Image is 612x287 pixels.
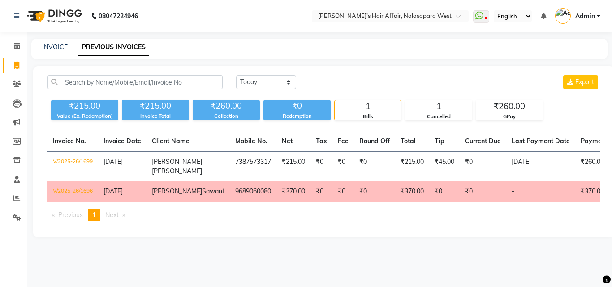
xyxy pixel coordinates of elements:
[435,137,444,145] span: Tip
[405,100,472,113] div: 1
[405,113,472,120] div: Cancelled
[58,211,83,219] span: Previous
[47,75,223,89] input: Search by Name/Mobile/Email/Invoice No
[23,4,84,29] img: logo
[476,113,543,120] div: GPay
[354,152,395,182] td: ₹0
[51,112,118,120] div: Value (Ex. Redemption)
[47,209,600,221] nav: Pagination
[193,100,260,112] div: ₹260.00
[78,39,149,56] a: PREVIOUS INVOICES
[263,100,331,112] div: ₹0
[555,8,571,24] img: Admin
[506,181,575,202] td: -
[575,12,595,21] span: Admin
[202,187,224,195] span: Sawant
[335,100,401,113] div: 1
[395,152,429,182] td: ₹215.00
[575,78,594,86] span: Export
[152,137,190,145] span: Client Name
[310,152,332,182] td: ₹0
[460,181,506,202] td: ₹0
[465,137,501,145] span: Current Due
[512,137,570,145] span: Last Payment Date
[103,158,123,166] span: [DATE]
[332,181,354,202] td: ₹0
[282,137,293,145] span: Net
[152,167,202,175] span: [PERSON_NAME]
[230,181,276,202] td: 9689060080
[103,187,123,195] span: [DATE]
[335,113,401,120] div: Bills
[460,152,506,182] td: ₹0
[51,100,118,112] div: ₹215.00
[359,137,390,145] span: Round Off
[476,100,543,113] div: ₹260.00
[310,181,332,202] td: ₹0
[92,211,96,219] span: 1
[152,158,202,166] span: [PERSON_NAME]
[276,181,310,202] td: ₹370.00
[506,152,575,182] td: [DATE]
[429,181,460,202] td: ₹0
[47,181,98,202] td: V/2025-26/1696
[429,152,460,182] td: ₹45.00
[53,137,86,145] span: Invoice No.
[276,152,310,182] td: ₹215.00
[354,181,395,202] td: ₹0
[235,137,267,145] span: Mobile No.
[103,137,141,145] span: Invoice Date
[338,137,349,145] span: Fee
[99,4,138,29] b: 08047224946
[563,75,598,89] button: Export
[395,181,429,202] td: ₹370.00
[122,100,189,112] div: ₹215.00
[316,137,327,145] span: Tax
[263,112,331,120] div: Redemption
[105,211,119,219] span: Next
[47,152,98,182] td: V/2025-26/1699
[230,152,276,182] td: 7387573317
[332,152,354,182] td: ₹0
[152,187,202,195] span: [PERSON_NAME]
[122,112,189,120] div: Invoice Total
[401,137,416,145] span: Total
[193,112,260,120] div: Collection
[42,43,68,51] a: INVOICE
